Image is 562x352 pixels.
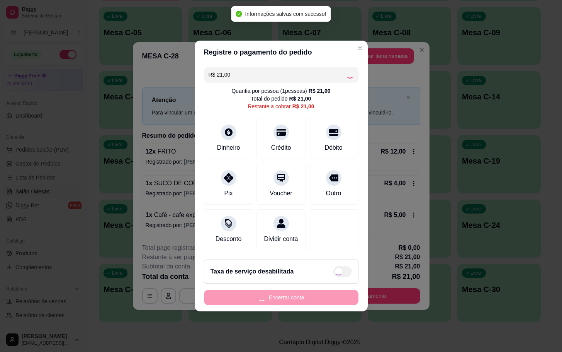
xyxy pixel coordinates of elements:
[231,87,330,95] div: Quantia por pessoa ( 1 pessoas)
[271,143,291,152] div: Crédito
[209,67,346,82] input: Ex.: hambúrguer de cordeiro
[251,95,311,103] div: Total do pedido
[292,103,314,110] div: R$ 21,00
[354,42,366,55] button: Close
[236,11,242,17] span: check-circle
[224,189,233,198] div: Pix
[216,234,242,244] div: Desconto
[195,41,368,64] header: Registre o pagamento do pedido
[248,103,314,110] div: Restante a cobrar
[211,267,294,276] h2: Taxa de serviço desabilitada
[324,143,342,152] div: Débito
[264,234,298,244] div: Dividir conta
[289,95,311,103] div: R$ 21,00
[270,189,292,198] div: Voucher
[245,11,326,17] span: Informações salvas com sucesso!
[309,87,331,95] div: R$ 21,00
[346,71,354,79] div: Loading
[326,189,341,198] div: Outro
[217,143,240,152] div: Dinheiro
